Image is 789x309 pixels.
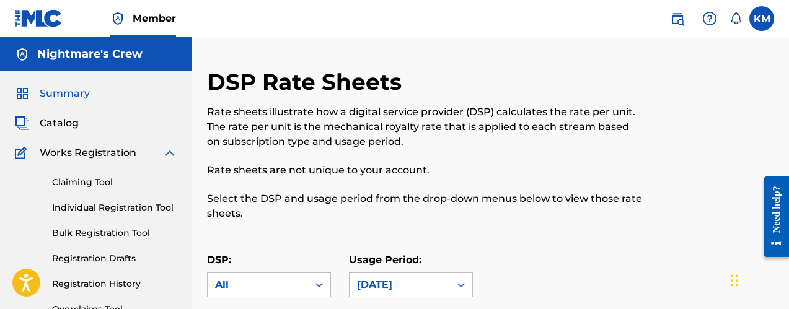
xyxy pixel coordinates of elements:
img: search [670,11,685,26]
h2: DSP Rate Sheets [207,68,408,96]
label: DSP: [207,254,231,266]
p: Select the DSP and usage period from the drop-down menus below to view those rate sheets. [207,191,644,221]
a: Claiming Tool [52,176,177,189]
a: Public Search [665,6,690,31]
span: Catalog [40,116,79,131]
a: Registration Drafts [52,252,177,265]
iframe: Chat Widget [727,250,789,309]
a: Bulk Registration Tool [52,227,177,240]
a: SummarySummary [15,86,90,101]
span: Member [133,11,176,25]
div: Notifications [729,12,742,25]
iframe: Resource Center [754,167,789,267]
p: Rate sheets are not unique to your account. [207,163,644,178]
img: MLC Logo [15,9,63,27]
img: Summary [15,86,30,101]
a: Individual Registration Tool [52,201,177,214]
div: Help [697,6,722,31]
div: Drag [731,262,738,299]
div: [DATE] [357,277,443,292]
div: All [215,277,301,292]
a: CatalogCatalog [15,116,79,131]
label: Usage Period: [349,254,421,266]
img: Top Rightsholder [110,11,125,26]
a: Registration History [52,277,177,290]
img: help [702,11,717,26]
span: Summary [40,86,90,101]
img: Accounts [15,47,30,62]
h5: Nightmare's Crew [37,47,143,61]
img: expand [162,146,177,160]
div: User Menu [749,6,774,31]
img: Catalog [15,116,30,131]
p: Rate sheets illustrate how a digital service provider (DSP) calculates the rate per unit. The rat... [207,105,644,149]
span: Works Registration [40,146,136,160]
img: Works Registration [15,146,31,160]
